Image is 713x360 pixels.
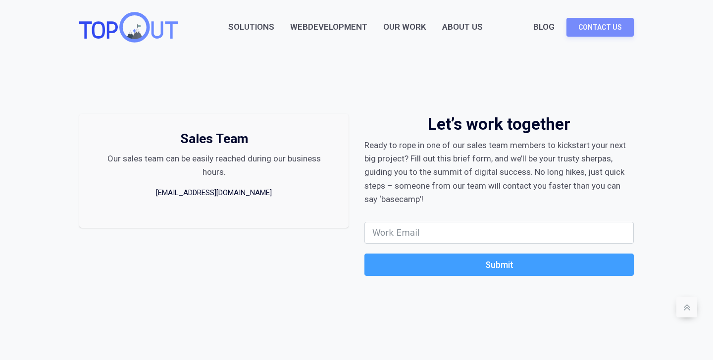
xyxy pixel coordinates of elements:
div: About Us [442,20,483,34]
a: Our Work [383,20,426,34]
h5: Sales Team [180,130,248,148]
div: Ready to rope in one of our sales team members to kickstart your next big project? Fill out this ... [364,139,634,206]
input: email [364,222,634,244]
h4: Let’s work together [428,114,570,135]
ifsotrigger: Web [290,20,308,34]
a: [EMAIL_ADDRESS][DOMAIN_NAME] [154,187,273,199]
a: Contact Us [566,18,634,37]
a: Solutions [228,20,274,34]
a: WebDevelopment [290,20,367,34]
div: Our sales team can be easily reached during our business hours. [95,152,333,179]
a: Blog [533,20,555,34]
button: Submit [364,254,634,276]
